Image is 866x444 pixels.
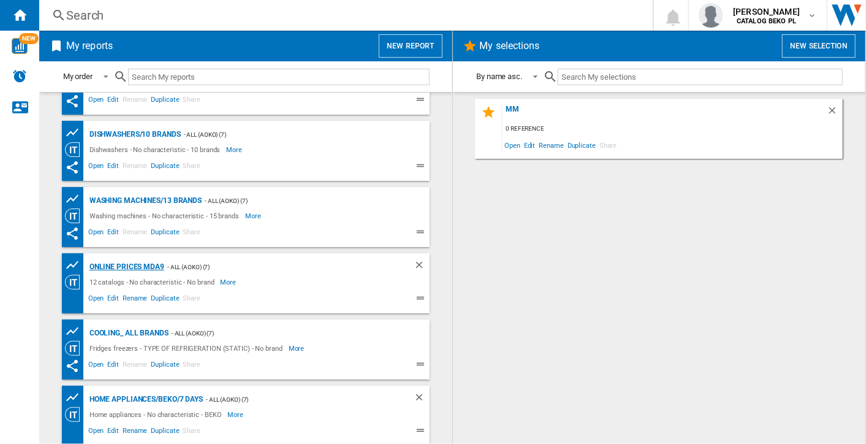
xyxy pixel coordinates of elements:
[65,94,80,109] ng-md-icon: This report has been shared with you
[537,137,565,153] span: Rename
[86,142,227,157] div: Dishwashers - No characteristic - 10 brands
[86,127,181,142] div: Dishwashers/10 brands
[503,105,827,121] div: mm
[105,425,121,440] span: Edit
[86,359,106,373] span: Open
[477,34,542,58] h2: My selections
[558,69,843,85] input: Search My selections
[149,293,181,307] span: Duplicate
[105,160,121,175] span: Edit
[121,359,149,373] span: Rename
[181,293,202,307] span: Share
[121,94,149,109] span: Rename
[181,359,202,373] span: Share
[65,407,86,422] div: Category View
[66,7,621,24] div: Search
[379,34,442,58] button: New report
[12,38,28,54] img: wise-card.svg
[86,407,228,422] div: Home appliances - No characteristic - BEKO
[414,392,430,407] div: Delete
[149,94,181,109] span: Duplicate
[105,293,121,307] span: Edit
[181,160,202,175] span: Share
[827,105,843,121] div: Delete
[149,160,181,175] span: Duplicate
[164,259,389,275] div: - ALL (aoko) (7)
[65,226,80,241] ng-md-icon: This report has been shared with you
[503,137,522,153] span: Open
[65,341,86,356] div: Category View
[699,3,723,28] img: profile.jpg
[105,94,121,109] span: Edit
[86,425,106,440] span: Open
[86,341,289,356] div: Fridges freezers - TYPE OF REFRIGERATION (STATIC) - No brand
[737,17,796,25] b: CATALOG BEKO PL
[105,226,121,241] span: Edit
[476,72,522,81] div: By name asc.
[19,33,39,44] span: NEW
[128,69,430,85] input: Search My reports
[522,137,537,153] span: Edit
[86,226,106,241] span: Open
[86,259,164,275] div: Online prices MDA9
[149,226,181,241] span: Duplicate
[65,160,80,175] ng-md-icon: This report has been shared with you
[121,226,149,241] span: Rename
[121,160,149,175] span: Rename
[121,293,149,307] span: Rename
[65,324,86,339] div: Product prices grid
[65,191,86,207] div: Product prices grid
[733,6,800,18] span: [PERSON_NAME]
[12,69,27,83] img: alerts-logo.svg
[65,390,86,405] div: Product prices grid
[203,392,389,407] div: - ALL (aoko) (7)
[181,127,405,142] div: - ALL (aoko) (7)
[503,121,843,137] div: 0 reference
[65,258,86,273] div: Product prices grid
[86,293,106,307] span: Open
[65,125,86,140] div: Product prices grid
[105,359,121,373] span: Edit
[181,425,202,440] span: Share
[86,94,106,109] span: Open
[181,94,202,109] span: Share
[181,226,202,241] span: Share
[221,275,238,289] span: More
[149,425,181,440] span: Duplicate
[64,34,115,58] h2: My reports
[65,359,80,373] ng-md-icon: This report has been shared with you
[245,209,263,223] span: More
[414,259,430,275] div: Delete
[149,359,181,373] span: Duplicate
[121,425,149,440] span: Rename
[782,34,856,58] button: New selection
[65,209,86,223] div: Category View
[86,392,203,407] div: Home appliances/BEKO/7 days
[228,407,246,422] span: More
[598,137,619,153] span: Share
[65,275,86,289] div: Category View
[86,160,106,175] span: Open
[63,72,93,81] div: My order
[86,209,245,223] div: Washing machines - No characteristic - 15 brands
[65,142,86,157] div: Category View
[202,193,405,209] div: - ALL (aoko) (7)
[566,137,598,153] span: Duplicate
[226,142,244,157] span: More
[86,326,169,341] div: COOLING_ ALL BRANDS
[86,193,202,209] div: Washing machines/13 brands
[86,275,221,289] div: 12 catalogs - No characteristic - No brand
[289,341,306,356] span: More
[169,326,405,341] div: - ALL (aoko) (7)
